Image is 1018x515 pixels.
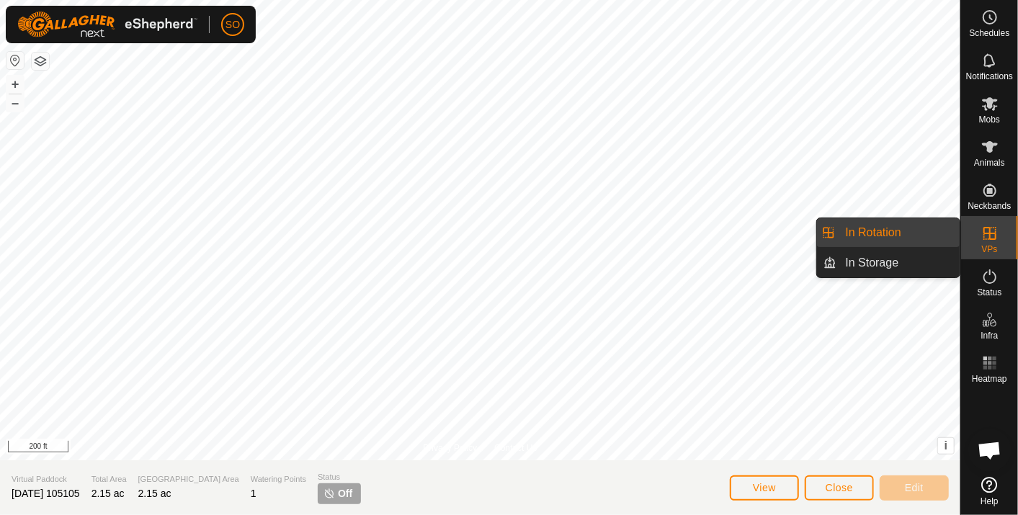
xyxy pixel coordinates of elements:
span: Heatmap [972,375,1007,383]
a: In Storage [837,248,960,277]
span: Help [981,497,999,506]
span: Animals [974,158,1005,167]
img: Gallagher Logo [17,12,197,37]
div: Open chat [968,429,1012,472]
span: Status [977,288,1001,297]
a: Help [961,471,1018,511]
button: + [6,76,24,93]
span: 2.15 ac [91,488,125,499]
button: Reset Map [6,52,24,69]
span: Close [826,482,853,493]
span: Off [338,486,352,501]
button: – [6,94,24,112]
span: In Storage [846,254,899,272]
span: Status [318,471,361,483]
span: Mobs [979,115,1000,124]
span: Total Area [91,473,127,485]
span: Neckbands [968,202,1011,210]
a: Privacy Policy [423,442,477,454]
button: i [938,438,954,454]
li: In Rotation [817,218,960,247]
img: turn-off [323,488,335,499]
button: Edit [880,475,949,501]
span: [GEOGRAPHIC_DATA] Area [138,473,239,485]
li: In Storage [817,248,960,277]
span: i [945,439,947,452]
span: SO [226,17,240,32]
span: Virtual Paddock [12,473,80,485]
span: In Rotation [846,224,901,241]
span: Watering Points [251,473,306,485]
span: Schedules [969,29,1009,37]
a: In Rotation [837,218,960,247]
span: 2.15 ac [138,488,171,499]
button: View [730,475,799,501]
span: VPs [981,245,997,254]
a: Contact Us [494,442,537,454]
span: View [753,482,776,493]
span: [DATE] 105105 [12,488,80,499]
span: Infra [981,331,998,340]
button: Map Layers [32,53,49,70]
span: Notifications [966,72,1013,81]
span: 1 [251,488,256,499]
button: Close [805,475,874,501]
span: Edit [905,482,924,493]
